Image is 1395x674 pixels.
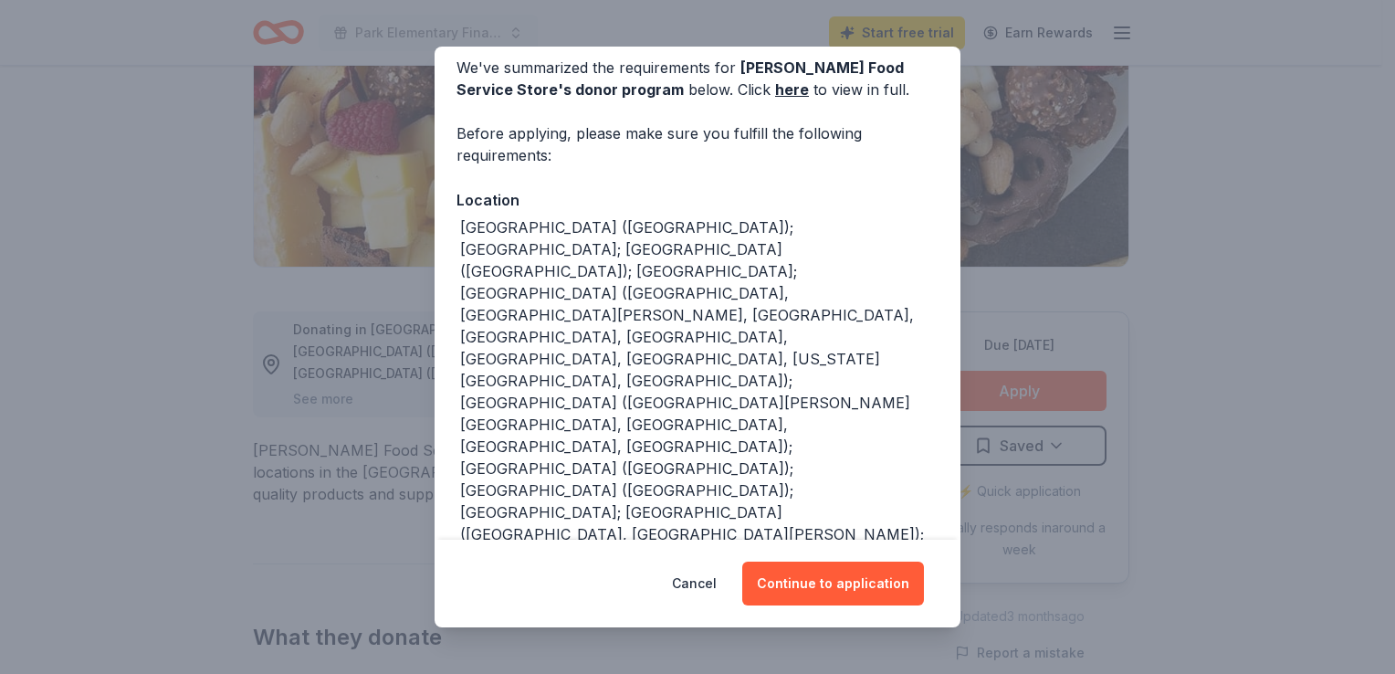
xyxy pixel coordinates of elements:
a: here [775,79,809,100]
button: Continue to application [742,562,924,606]
div: We've summarized the requirements for below. Click to view in full. [456,57,939,100]
div: Before applying, please make sure you fulfill the following requirements: [456,122,939,166]
button: Cancel [672,562,717,606]
div: Location [456,188,939,212]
